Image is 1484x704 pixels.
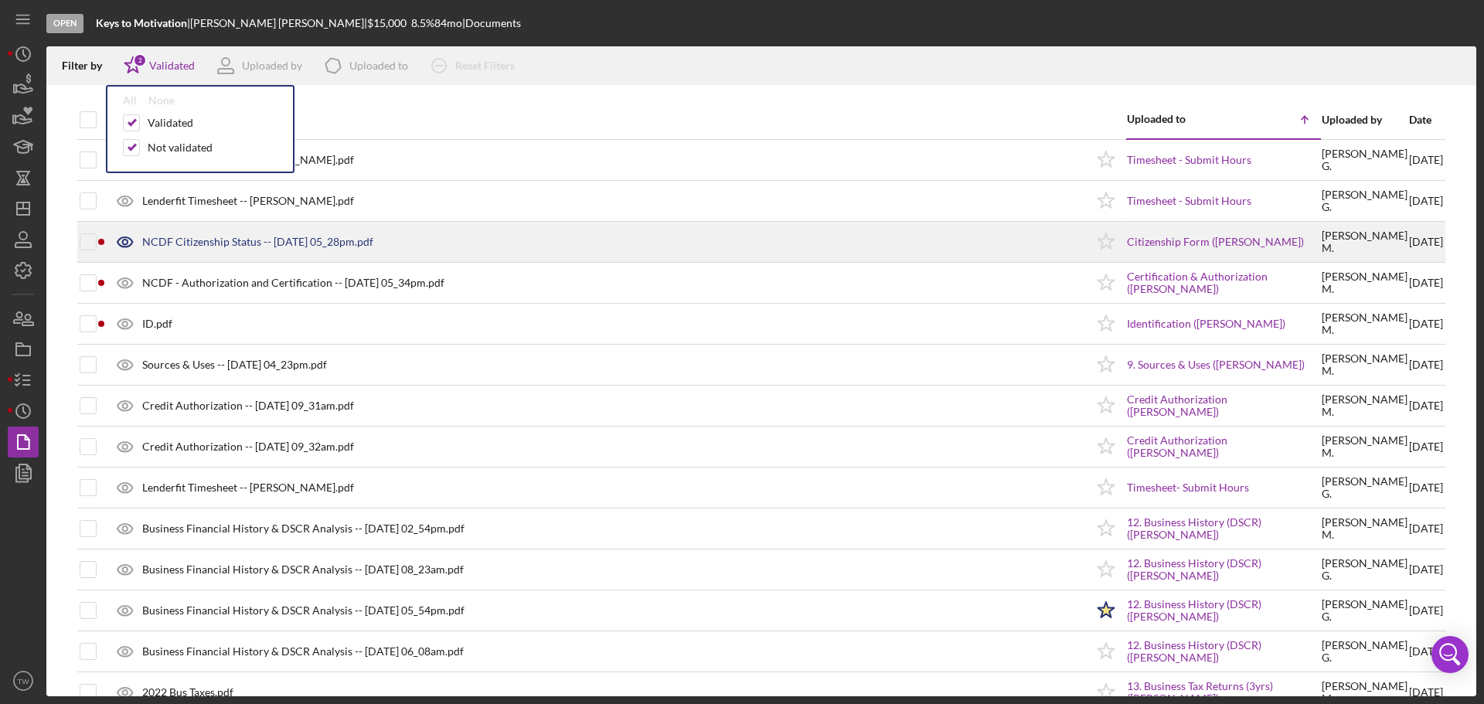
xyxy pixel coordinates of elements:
div: [PERSON_NAME] G . [1322,557,1407,582]
div: Credit Authorization -- [DATE] 09_32am.pdf [142,440,354,453]
div: Document [114,114,1085,126]
div: [DATE] [1409,182,1443,220]
a: 12. Business History (DSCR) ([PERSON_NAME]) [1127,516,1320,541]
div: [DATE] [1409,386,1443,425]
div: | [96,17,190,29]
button: TW [8,665,39,696]
a: Identification ([PERSON_NAME]) [1127,318,1285,330]
div: [PERSON_NAME] M . [1322,270,1407,295]
a: Timesheet - Submit Hours [1127,154,1251,166]
div: | Documents [462,17,521,29]
div: Credit Authorization -- [DATE] 09_31am.pdf [142,400,354,412]
div: [PERSON_NAME] G . [1322,639,1407,664]
div: [PERSON_NAME] M . [1322,393,1407,418]
div: [DATE] [1409,141,1443,180]
div: [PERSON_NAME] G . [1322,598,1407,623]
div: Open [46,14,83,33]
div: All [123,94,137,107]
a: Credit Authorization ([PERSON_NAME]) [1127,393,1320,418]
div: [PERSON_NAME] [PERSON_NAME] | [190,17,367,29]
div: Uploaded by [1322,114,1407,126]
a: Certification & Authorization ([PERSON_NAME]) [1127,270,1320,295]
div: Lenderfit Timesheet -- [PERSON_NAME].pdf [142,481,354,494]
div: [DATE] [1409,427,1443,466]
div: ID.pdf [142,318,172,330]
div: Business Financial History & DSCR Analysis -- [DATE] 05_54pm.pdf [142,604,465,617]
div: [PERSON_NAME] M . [1322,434,1407,459]
div: Sources & Uses -- [DATE] 04_23pm.pdf [142,359,327,371]
div: Open Intercom Messenger [1431,636,1469,673]
div: [DATE] [1409,632,1443,671]
div: Uploaded by [242,60,302,72]
a: 12. Business History (DSCR) ([PERSON_NAME]) [1127,639,1320,664]
div: 2022 Bus Taxes.pdf [142,686,233,699]
div: Lenderfit Timesheet -- [PERSON_NAME].pdf [142,195,354,207]
div: Uploaded to [349,60,408,72]
div: 8.5 % [411,17,434,29]
div: [DATE] [1409,345,1443,384]
a: 12. Business History (DSCR) ([PERSON_NAME]) [1127,598,1320,623]
div: [DATE] [1409,468,1443,507]
div: Not validated [148,141,213,154]
div: [DATE] [1409,304,1443,343]
div: Validated [149,60,195,72]
div: [DATE] [1409,509,1443,548]
div: Validated [148,117,193,129]
div: Business Financial History & DSCR Analysis -- [DATE] 06_08am.pdf [142,645,464,658]
a: 12. Business History (DSCR) ([PERSON_NAME]) [1127,557,1320,582]
a: Citizenship Form ([PERSON_NAME]) [1127,236,1304,248]
div: [PERSON_NAME] G . [1322,148,1407,172]
div: [PERSON_NAME] M . [1322,230,1407,254]
b: Keys to Motivation [96,16,187,29]
div: [PERSON_NAME] G . [1322,189,1407,213]
div: None [148,94,175,107]
button: Reset Filters [420,50,530,81]
div: [DATE] [1409,223,1443,261]
a: Timesheet- Submit Hours [1127,481,1249,494]
div: NCDF Citizenship Status -- [DATE] 05_28pm.pdf [142,236,373,248]
div: [DATE] [1409,591,1443,630]
a: Credit Authorization ([PERSON_NAME]) [1127,434,1320,459]
div: Business Financial History & DSCR Analysis -- [DATE] 02_54pm.pdf [142,522,465,535]
div: 84 mo [434,17,462,29]
text: TW [18,677,30,685]
div: Filter by [62,60,114,72]
div: Business Financial History & DSCR Analysis -- [DATE] 08_23am.pdf [142,563,464,576]
span: $15,000 [367,16,407,29]
div: [PERSON_NAME] M . [1322,311,1407,336]
div: Reset Filters [455,50,515,81]
div: [DATE] [1409,550,1443,589]
a: 9. Sources & Uses ([PERSON_NAME]) [1127,359,1305,371]
div: [PERSON_NAME] M . [1322,516,1407,541]
div: [PERSON_NAME] G . [1322,475,1407,500]
a: Timesheet - Submit Hours [1127,195,1251,207]
div: Date [1409,114,1443,126]
div: Uploaded to [1127,113,1224,125]
div: [DATE] [1409,264,1443,302]
div: 2 [133,53,147,67]
div: NCDF - Authorization and Certification -- [DATE] 05_34pm.pdf [142,277,444,289]
div: [PERSON_NAME] M . [1322,352,1407,377]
